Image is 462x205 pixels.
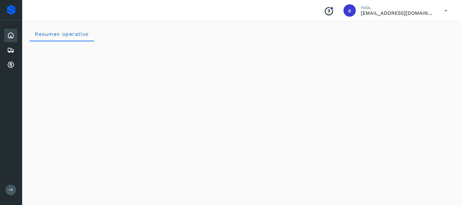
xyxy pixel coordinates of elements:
p: cobranza@tms.com.mx [361,10,435,16]
p: Hola, [361,5,435,10]
span: Resumen operativo [34,31,89,37]
div: Embarques [4,43,17,57]
div: Cuentas por cobrar [4,58,17,72]
div: Inicio [4,29,17,42]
